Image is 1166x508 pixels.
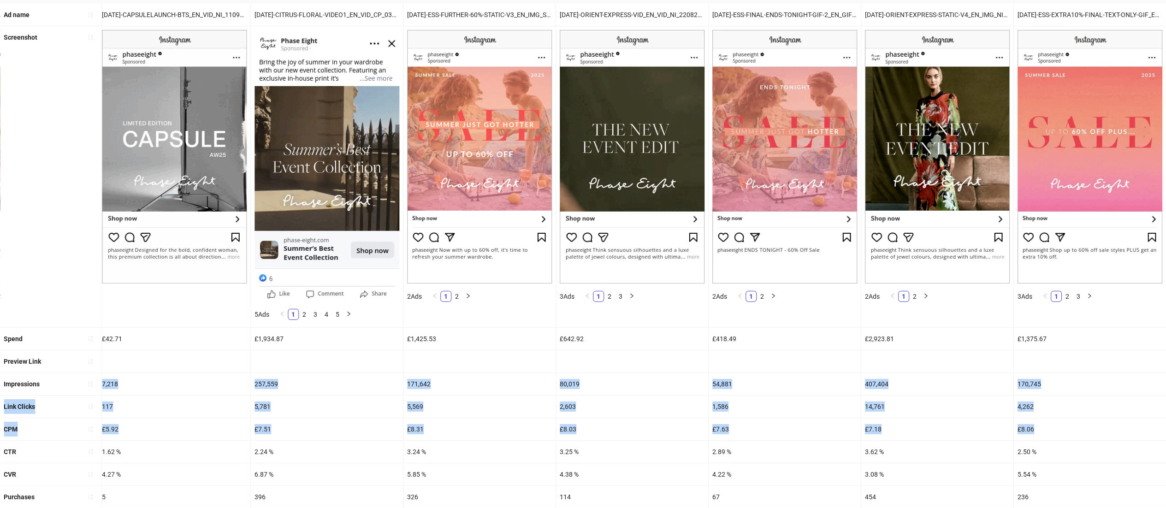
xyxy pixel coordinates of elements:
[1084,291,1095,302] button: right
[616,291,626,301] a: 3
[560,30,704,284] img: Screenshot 6932445915706
[556,373,708,395] div: 80,019
[321,309,332,320] li: 4
[709,463,861,485] div: 4.22 %
[734,291,746,302] li: Previous Page
[757,291,768,302] li: 2
[1014,486,1166,508] div: 236
[865,293,880,300] span: 2 Ads
[709,486,861,508] div: 67
[1014,396,1166,418] div: 4,262
[861,418,1013,440] div: £7.18
[604,291,615,301] a: 2
[403,418,556,440] div: £8.31
[4,403,35,410] b: Link Clicks
[429,291,440,302] button: left
[277,309,288,320] button: left
[403,373,556,395] div: 171,642
[737,293,743,299] span: left
[890,293,895,299] span: left
[403,441,556,463] div: 3.24 %
[1018,30,1162,284] img: Screenshot 6890592016706
[332,309,343,320] li: 5
[1014,373,1166,395] div: 170,745
[87,381,94,387] span: sort-ascending
[98,4,250,26] div: [DATE]-CAPSULELAUNCH-BTS_EN_VID_NI_11092025_F_CC_SC8_USP11_NEW-IN
[709,441,861,463] div: 2.89 %
[462,291,474,302] button: right
[556,463,708,485] div: 4.38 %
[462,291,474,302] li: Next Page
[310,309,321,320] li: 3
[712,30,857,284] img: Screenshot 6895107752906
[709,328,861,350] div: £418.49
[560,293,574,300] span: 3 Ads
[4,358,41,365] b: Preview Link
[709,4,861,26] div: [DATE]-ESS-FINAL-ENDS-TONIGHT-GIF-2_EN_GIF_SP_16072025_F_CC_SC6_USP1_ESS25
[709,373,861,395] div: 54,881
[582,291,593,302] button: left
[87,426,94,432] span: sort-ascending
[251,396,403,418] div: 5,781
[556,328,708,350] div: £642.92
[582,291,593,302] li: Previous Page
[1040,291,1051,302] button: left
[87,403,94,410] span: sort-ascending
[403,4,556,26] div: [DATE]-ESS-FURTHER-60%-STATIC-V3_EN_IMG_SP_01072025_F_CC_SC1_USP1_ESS25
[98,396,250,418] div: 117
[87,336,94,342] span: sort-ascending
[98,328,250,350] div: £42.71
[403,463,556,485] div: 5.85 %
[861,486,1013,508] div: 454
[432,293,438,299] span: left
[556,486,708,508] div: 114
[87,449,94,455] span: sort-ascending
[403,486,556,508] div: 326
[898,291,909,302] li: 1
[626,291,637,302] li: Next Page
[87,471,94,478] span: sort-ascending
[709,418,861,440] div: £7.63
[4,493,35,501] b: Purchases
[251,441,403,463] div: 2.24 %
[346,311,351,317] span: right
[87,34,94,41] span: sort-ascending
[1051,291,1061,301] a: 1
[332,309,343,319] a: 5
[861,373,1013,395] div: 407,404
[615,291,626,302] li: 3
[604,291,615,302] li: 2
[923,293,929,299] span: right
[251,486,403,508] div: 396
[1062,291,1073,302] li: 2
[452,291,462,301] a: 2
[910,291,920,301] a: 2
[556,4,708,26] div: [DATE]-ORIENT-EXPRESS-VID_EN_VID_NI_22082025_F_CC_SC1_USP11_ORIENT-EXPRESS - Copy
[4,34,37,41] b: Screenshot
[593,291,604,301] a: 1
[4,380,40,388] b: Impressions
[440,291,451,302] li: 1
[87,494,94,500] span: sort-ascending
[403,396,556,418] div: 5,569
[768,291,779,302] button: right
[899,291,909,301] a: 1
[1014,4,1166,26] div: [DATE]-ESS-EXTRA10%-FINAL-TEXT-ONLY-GIF_EN_GIF_SP_10072025_F_CC_SC6_USP1_ESS25
[1018,293,1032,300] span: 3 Ads
[757,291,767,301] a: 2
[255,30,399,301] img: Screenshot 6855632712706
[1062,291,1072,301] a: 2
[299,309,310,320] li: 2
[1042,293,1048,299] span: left
[861,463,1013,485] div: 3.08 %
[593,291,604,302] li: 1
[299,309,309,319] a: 2
[861,4,1013,26] div: [DATE]-ORIENT-EXPRESS-STATIC-V4_EN_IMG_NI_22082025_F_CC_SC1_USP11_ORIENT-EXPRESS - Copy
[887,291,898,302] button: left
[1014,328,1166,350] div: £1,375.67
[441,291,451,301] a: 1
[251,418,403,440] div: £7.51
[4,471,16,478] b: CVR
[629,293,634,299] span: right
[746,291,756,301] a: 1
